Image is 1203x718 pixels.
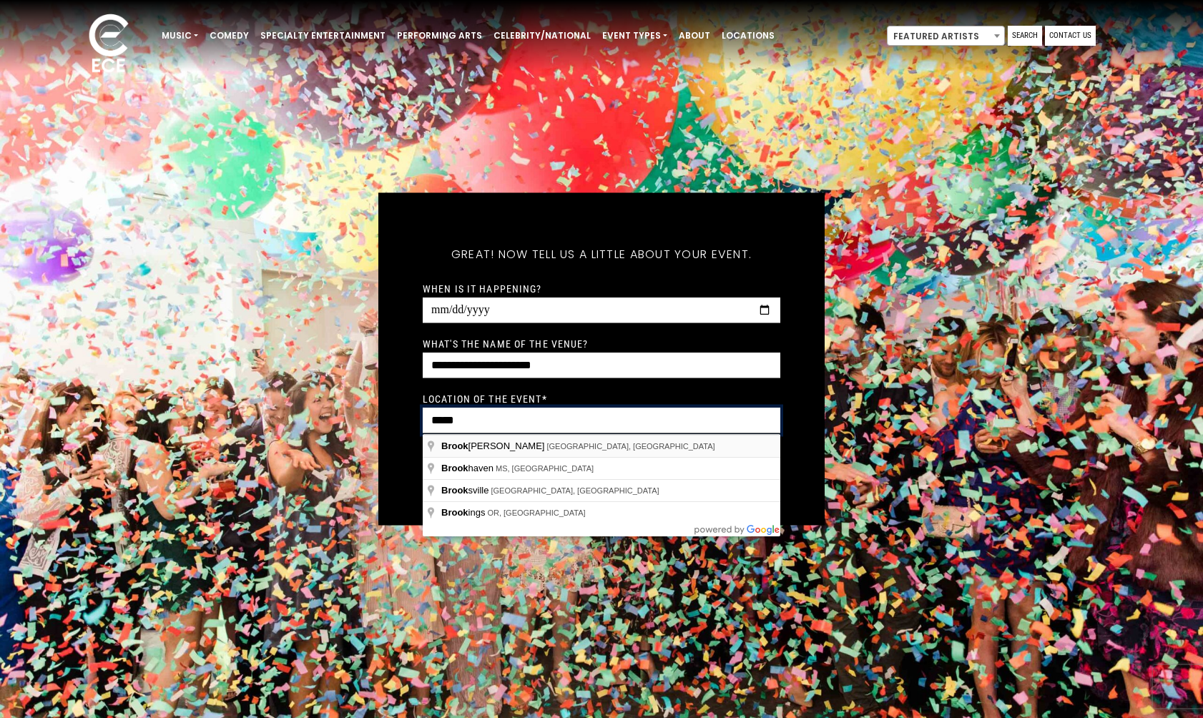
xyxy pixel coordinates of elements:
[441,507,468,518] span: Brook
[1045,26,1096,46] a: Contact Us
[596,24,673,48] a: Event Types
[491,486,659,495] span: [GEOGRAPHIC_DATA], [GEOGRAPHIC_DATA]
[204,24,255,48] a: Comedy
[441,463,468,473] span: Brook
[888,26,1004,46] span: Featured Artists
[887,26,1005,46] span: Featured Artists
[488,24,596,48] a: Celebrity/National
[423,393,547,405] label: Location of the event
[423,229,780,280] h5: Great! Now tell us a little about your event.
[255,24,391,48] a: Specialty Entertainment
[441,485,491,496] span: sville
[441,441,546,451] span: [PERSON_NAME]
[441,441,468,451] span: Brook
[156,24,204,48] a: Music
[496,464,594,473] span: MS, [GEOGRAPHIC_DATA]
[487,508,585,517] span: OR, [GEOGRAPHIC_DATA]
[423,282,542,295] label: When is it happening?
[423,338,588,350] label: What's the name of the venue?
[546,442,715,451] span: [GEOGRAPHIC_DATA], [GEOGRAPHIC_DATA]
[1008,26,1042,46] a: Search
[73,10,144,79] img: ece_new_logo_whitev2-1.png
[716,24,780,48] a: Locations
[441,485,468,496] span: Brook
[673,24,716,48] a: About
[391,24,488,48] a: Performing Arts
[441,463,496,473] span: haven
[441,507,487,518] span: ings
